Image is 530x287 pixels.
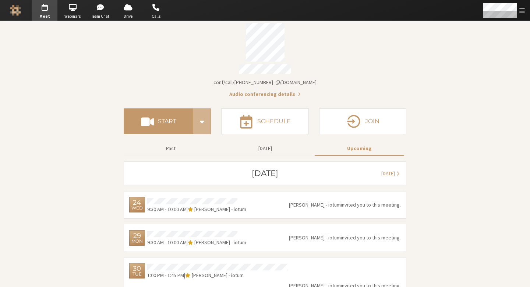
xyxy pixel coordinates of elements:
[147,205,246,213] div: |
[365,118,379,124] h4: Join
[229,90,301,98] button: Audio conferencing details
[133,265,141,272] div: 30
[193,108,211,134] div: Start conference options
[319,108,406,134] button: Join
[221,108,308,134] button: Schedule
[147,272,184,279] span: 1:00 PM - 1:45 PM
[131,239,143,243] div: Mon
[315,142,404,155] button: Upcoming
[220,142,310,155] button: [DATE]
[133,199,141,206] div: 24
[194,239,246,246] span: [PERSON_NAME] - iotum
[252,169,278,177] h3: [DATE]
[124,18,406,98] section: Account details
[147,239,187,246] span: 9:30 AM - 10:00 AM
[88,13,113,20] span: Team Chat
[115,13,141,20] span: Drive
[133,232,141,239] div: 29
[289,234,341,241] span: [PERSON_NAME] - iotum
[132,272,142,276] div: Tue
[147,239,246,246] div: |
[213,79,317,86] button: Copy my meeting room linkCopy my meeting room link
[257,118,291,124] h4: Schedule
[213,79,317,86] span: Copy my meeting room link
[147,272,288,279] div: |
[192,272,244,279] span: [PERSON_NAME] - iotum
[194,206,246,212] span: [PERSON_NAME] - iotum
[129,230,145,246] div: Monday, September 29, 2025 9:30 AM
[143,13,169,20] span: Calls
[289,234,401,242] p: invited you to this meeting.
[381,170,395,177] span: [DATE]
[129,197,145,212] div: Wednesday, September 24, 2025 9:30 AM
[131,206,143,210] div: Wed
[289,201,401,209] p: invited you to this meeting.
[60,13,85,20] span: Webinars
[377,167,403,180] button: [DATE]
[129,263,145,279] div: Tuesday, September 30, 2025 1:00 PM
[158,118,176,124] h4: Start
[32,13,57,20] span: Meet
[147,206,187,212] span: 9:30 AM - 10:00 AM
[10,5,21,16] img: Iotum
[512,268,524,282] iframe: Chat
[124,108,193,134] button: Start
[289,201,341,208] span: [PERSON_NAME] - iotum
[126,142,215,155] button: Past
